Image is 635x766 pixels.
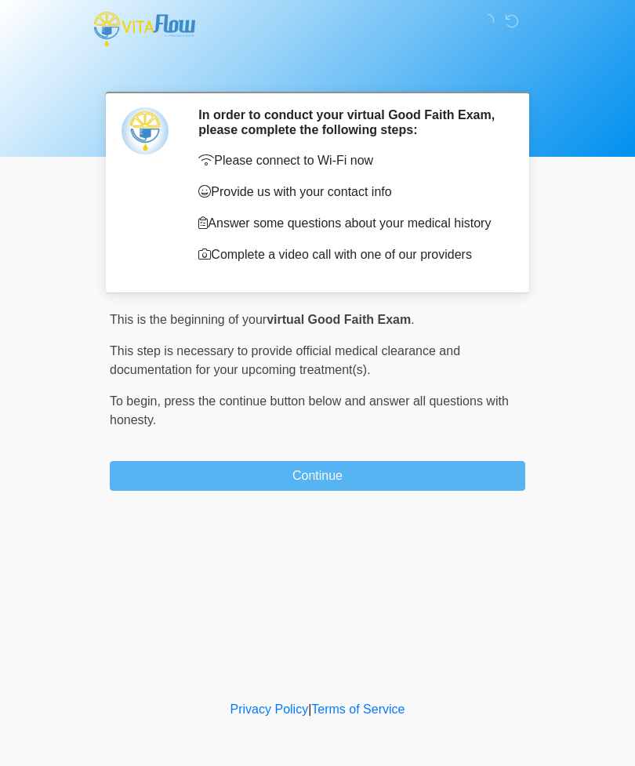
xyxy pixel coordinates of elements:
[98,56,537,85] h1: ‎ ‎ ‎ ‎
[230,702,309,716] a: Privacy Policy
[110,313,267,326] span: This is the beginning of your
[198,245,502,264] p: Complete a video call with one of our providers
[110,344,460,376] span: This step is necessary to provide official medical clearance and documentation for your upcoming ...
[198,151,502,170] p: Please connect to Wi-Fi now
[198,107,502,137] h2: In order to conduct your virtual Good Faith Exam, please complete the following steps:
[110,394,509,427] span: press the continue button below and answer all questions with honesty.
[110,394,164,408] span: To begin,
[411,313,414,326] span: .
[198,214,502,233] p: Answer some questions about your medical history
[267,313,411,326] strong: virtual Good Faith Exam
[308,702,311,716] a: |
[110,461,525,491] button: Continue
[311,702,405,716] a: Terms of Service
[122,107,169,154] img: Agent Avatar
[94,12,195,46] img: Vitaflow IV Hydration and Health Logo
[198,183,502,201] p: Provide us with your contact info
